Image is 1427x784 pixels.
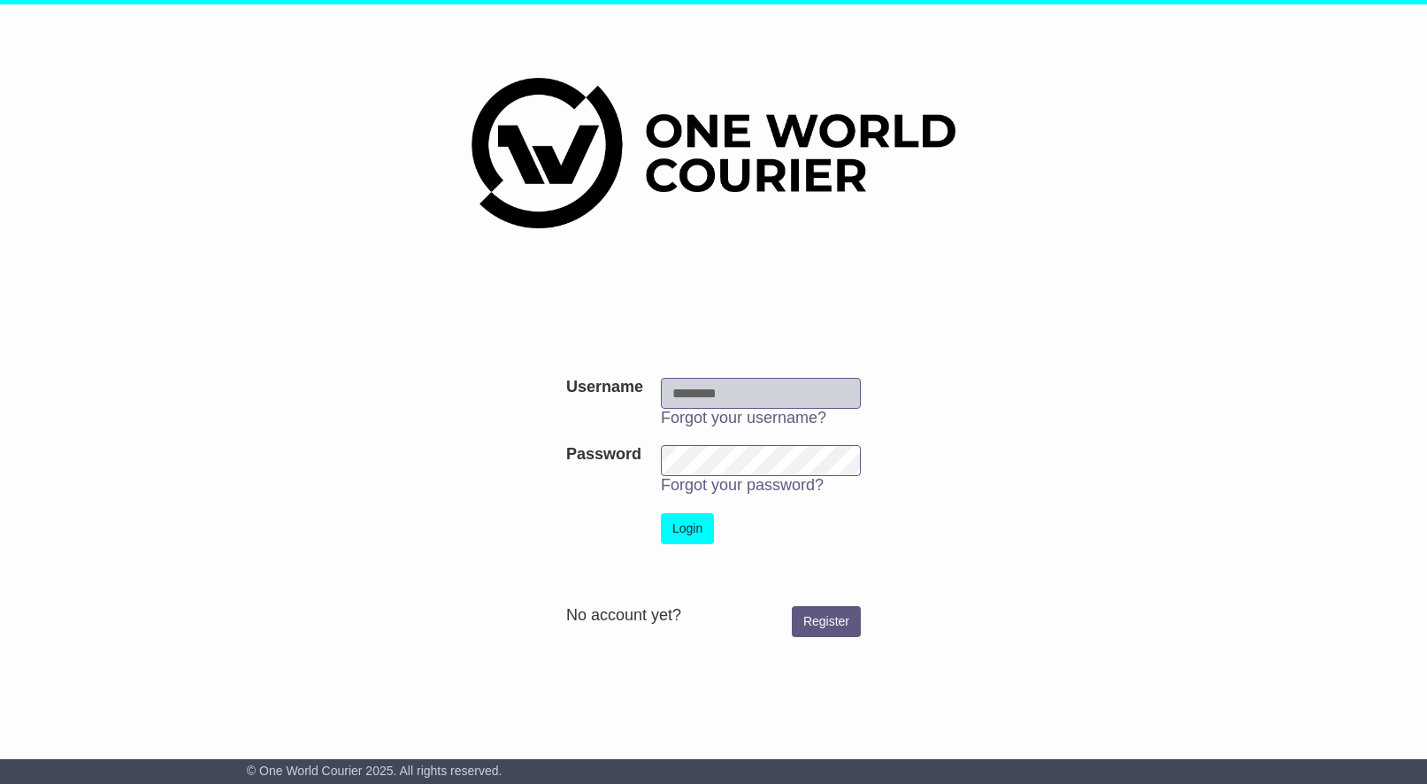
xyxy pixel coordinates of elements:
div: No account yet? [566,606,861,626]
a: Forgot your password? [661,476,824,494]
label: Password [566,445,641,465]
label: Username [566,378,643,397]
button: Login [661,513,714,544]
img: One World [472,78,955,228]
span: © One World Courier 2025. All rights reserved. [247,764,503,778]
a: Forgot your username? [661,409,826,427]
a: Register [792,606,861,637]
